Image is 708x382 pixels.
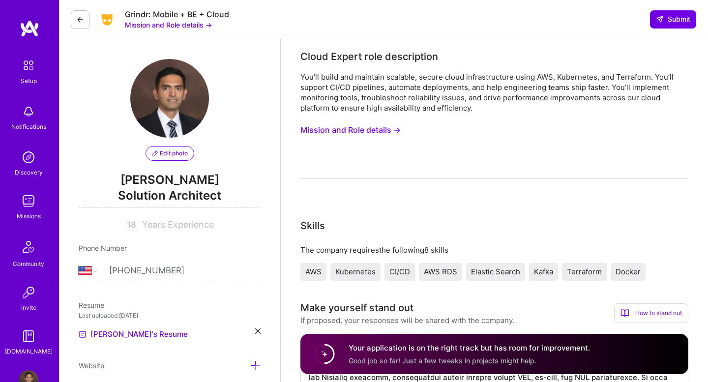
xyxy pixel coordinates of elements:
span: Terraform [567,267,602,276]
span: Years Experience [142,219,214,230]
div: Setup [21,76,37,86]
div: Skills [300,218,325,233]
div: How to stand out [614,303,688,323]
img: Company Logo [97,12,117,27]
button: Mission and Role details → [300,121,401,139]
div: Community [13,259,44,269]
span: Submit [656,14,690,24]
span: Kafka [534,267,553,276]
i: icon Close [255,328,261,334]
span: Phone Number [79,244,127,252]
div: [DOMAIN_NAME] [5,346,53,356]
div: Cloud Expert role description [300,49,438,64]
i: icon BookOpen [620,309,629,318]
img: guide book [19,326,38,346]
button: Mission and Role details → [125,20,212,30]
input: XX [126,219,138,231]
img: teamwork [19,191,38,211]
h4: Your application is on the right track but has room for improvement. [349,343,590,353]
span: Edit photo [152,149,188,158]
div: If proposed, your responses will be shared with the company. [300,315,514,325]
button: Edit photo [146,146,194,161]
img: User Avatar [130,59,209,138]
div: Invite [21,302,36,313]
div: You’ll build and maintain scalable, secure cloud infrastructure using AWS, Kubernetes, and Terraf... [300,72,688,113]
img: bell [19,102,38,121]
span: CI/CD [389,267,410,276]
img: Invite [19,283,38,302]
div: Notifications [11,121,46,132]
span: Elastic Search [471,267,520,276]
img: logo [20,20,39,37]
a: [PERSON_NAME]'s Resume [79,328,188,340]
i: icon SendLight [656,15,664,23]
i: icon LeftArrowDark [76,16,84,24]
div: Grindr: Mobile + BE + Cloud [125,9,229,20]
span: Website [79,361,104,370]
img: discovery [19,147,38,167]
button: Submit [650,10,696,28]
span: Resume [79,301,104,309]
div: Last uploaded: [DATE] [79,310,261,321]
img: Community [17,235,40,259]
span: Docker [616,267,641,276]
span: AWS [305,267,322,276]
img: setup [18,55,39,76]
div: Discovery [15,167,43,177]
span: Solution Architect [79,187,261,207]
span: Good job so far! Just a few tweaks in projects might help. [349,356,536,364]
span: AWS RDS [424,267,457,276]
div: Make yourself stand out [300,300,413,315]
span: Kubernetes [335,267,376,276]
div: The company requires the following 8 skills [300,245,688,255]
span: [PERSON_NAME] [79,173,261,187]
input: +1 (000) 000-0000 [109,257,261,285]
i: icon PencilPurple [152,150,158,156]
div: Missions [17,211,41,221]
img: Resume [79,330,87,338]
